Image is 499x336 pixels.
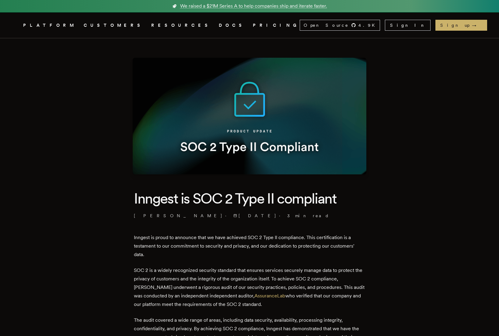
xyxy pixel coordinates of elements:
a: CUSTOMERS [84,22,144,29]
span: 3 min read [287,213,329,219]
img: Featured image for Inngest is SOC 2 Type II compliant blog post [133,58,366,174]
span: → [472,22,482,28]
span: Open Source [304,22,349,28]
a: Sign up [435,20,487,31]
span: [DATE] [233,213,277,219]
button: RESOURCES [151,22,211,29]
a: AssuranceLab [254,293,285,299]
h1: Inngest is SOC 2 Type II compliant [134,189,365,208]
a: [PERSON_NAME] [134,213,223,219]
a: DOCS [219,22,246,29]
p: Inngest is proud to announce that we have achieved SOC 2 Type II compliance. This certification i... [134,233,365,259]
button: PLATFORM [23,22,76,29]
span: We raised a $21M Series A to help companies ship and iterate faster. [180,2,327,10]
p: · · [134,213,365,219]
a: Sign In [385,20,431,31]
a: PRICING [253,22,300,29]
span: 4.9 K [358,22,379,28]
p: SOC 2 is a widely recognized security standard that ensures services securely manage data to prot... [134,266,365,309]
nav: Global [6,12,493,38]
